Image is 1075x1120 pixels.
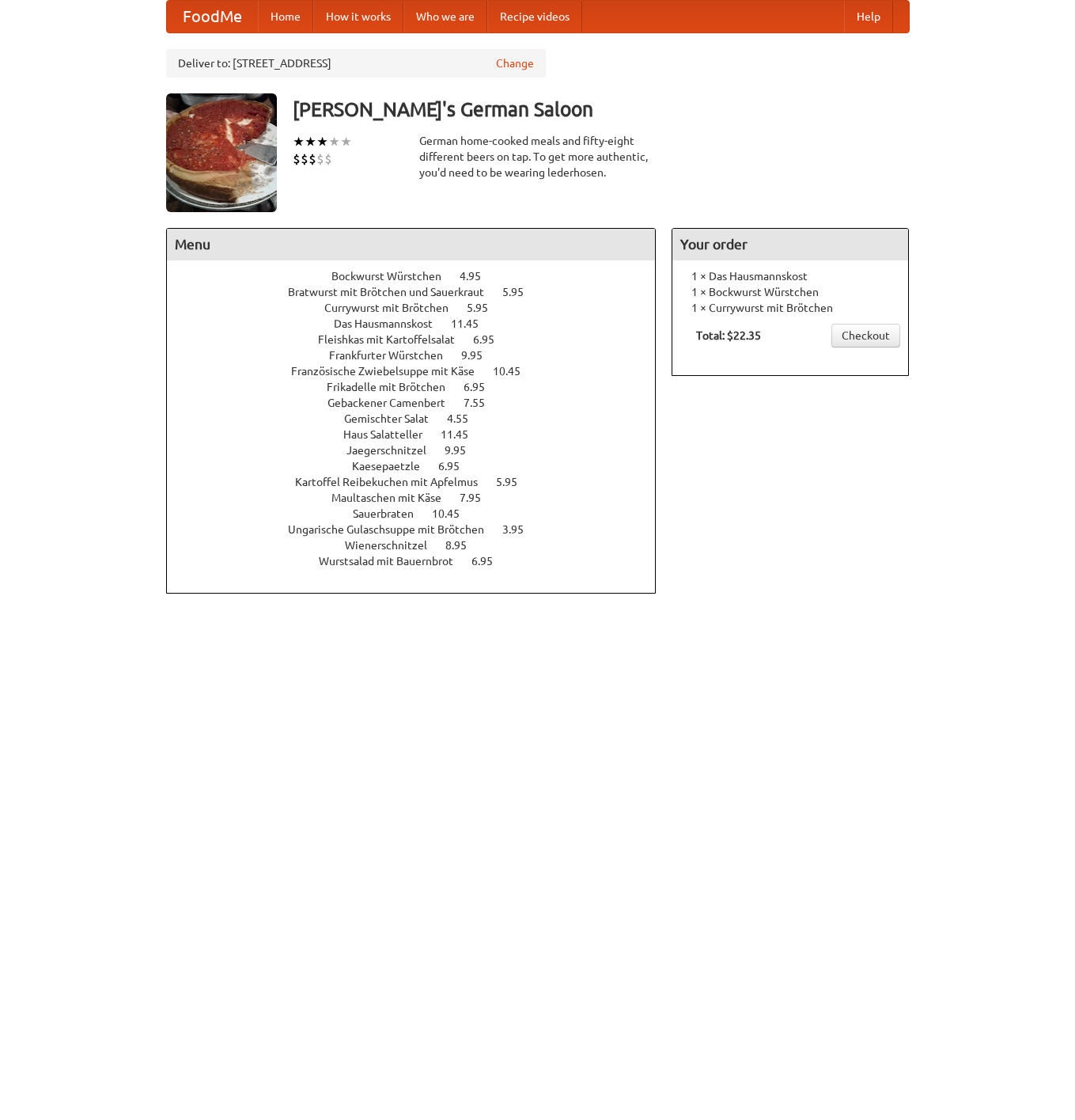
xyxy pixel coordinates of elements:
b: Total: $22.35 [696,329,761,342]
a: Wienerschnitzel 8.95 [345,539,496,552]
span: 5.95 [496,476,533,488]
span: Französische Zwiebelsuppe mit Käse [291,365,490,378]
span: 6.95 [471,555,509,568]
a: How it works [313,1,403,32]
span: 3.95 [502,523,539,536]
span: Das Hausmannskost [334,317,449,330]
span: 6.95 [438,460,475,473]
span: Jaegerschnitzel [346,444,442,457]
a: Home [258,1,313,32]
li: $ [308,150,316,168]
span: Fleishkas mit Kartoffelsalat [318,333,471,346]
li: 1 × Bockwurst Würstchen [680,284,900,300]
a: Currywurst mit Brötchen 5.95 [324,302,517,314]
a: Jaegerschnitzel 9.95 [346,444,495,457]
a: Das Hausmannskost 11.45 [334,317,508,330]
li: 1 × Currywurst mit Brötchen [680,300,900,316]
span: 5.95 [467,302,504,314]
a: Frankfurter Würstchen 9.95 [329,349,512,362]
a: Change [496,55,534,71]
span: Wurstsalad mit Bauernbrot [319,555,469,568]
span: Currywurst mit Brötchen [324,302,464,314]
span: 7.95 [460,492,497,504]
span: Bratwurst mit Brötchen und Sauerkraut [288,286,500,298]
span: 7.55 [464,397,501,409]
span: Frikadelle mit Brötchen [327,381,461,393]
a: Maultaschen mit Käse 7.95 [331,492,510,504]
span: Wienerschnitzel [345,539,443,552]
a: Frikadelle mit Brötchen 6.95 [327,381,514,393]
a: Help [844,1,893,32]
a: Haus Salatteller 11.45 [343,428,498,441]
img: angular.jpg [166,93,277,212]
a: Recipe videos [487,1,582,32]
li: ★ [293,133,305,150]
a: Gemischter Salat 4.55 [344,412,498,425]
a: Französische Zwiebelsuppe mit Käse 10.45 [291,365,550,378]
a: FoodMe [167,1,258,32]
span: 6.95 [464,381,501,393]
a: Who we are [403,1,487,32]
li: ★ [328,133,340,150]
li: ★ [340,133,352,150]
li: $ [324,150,332,168]
li: ★ [316,133,328,150]
a: Gebackener Camenbert 7.55 [327,397,514,409]
li: $ [301,150,308,168]
span: 4.95 [460,270,497,283]
span: 5.95 [502,286,539,298]
span: 10.45 [432,507,475,520]
div: German home-cooked meals and fifty-eight different beers on tap. To get more authentic, you'd nee... [419,133,657,180]
span: Ungarische Gulaschsuppe mit Brötchen [288,523,500,536]
h3: [PERSON_NAME]'s German Saloon [293,93,910,125]
a: Wurstsalad mit Bauernbrot 6.95 [319,555,522,568]
a: Ungarische Gulaschsuppe mit Brötchen 3.95 [288,523,553,536]
a: Bockwurst Würstchen 4.95 [331,270,510,283]
span: 11.45 [451,317,494,330]
span: 11.45 [441,428,484,441]
span: Kartoffel Reibekuchen mit Apfelmus [295,476,494,488]
span: 4.55 [447,412,484,425]
span: 6.95 [473,333,510,346]
span: Haus Salatteller [343,428,438,441]
span: Gebackener Camenbert [327,397,461,409]
span: Maultaschen mit Käse [331,492,457,504]
li: ★ [305,133,316,150]
a: Kaesepaetzle 6.95 [352,460,489,473]
span: 9.95 [461,349,498,362]
span: Kaesepaetzle [352,460,436,473]
a: Checkout [831,324,900,347]
h4: Menu [167,229,656,260]
a: Bratwurst mit Brötchen und Sauerkraut 5.95 [288,286,553,298]
span: Gemischter Salat [344,412,445,425]
li: $ [293,150,301,168]
span: Frankfurter Würstchen [329,349,459,362]
span: 9.95 [445,444,482,457]
div: Deliver to: [STREET_ADDRESS] [166,49,546,78]
span: Sauerbraten [353,507,430,520]
a: Fleishkas mit Kartoffelsalat 6.95 [318,333,524,346]
li: 1 × Das Hausmannskost [680,268,900,284]
span: Bockwurst Würstchen [331,270,457,283]
li: $ [316,150,324,168]
span: 10.45 [493,365,536,378]
span: 8.95 [445,539,483,552]
h4: Your order [672,229,908,260]
a: Kartoffel Reibekuchen mit Apfelmus 5.95 [295,476,547,488]
a: Sauerbraten 10.45 [353,507,489,520]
